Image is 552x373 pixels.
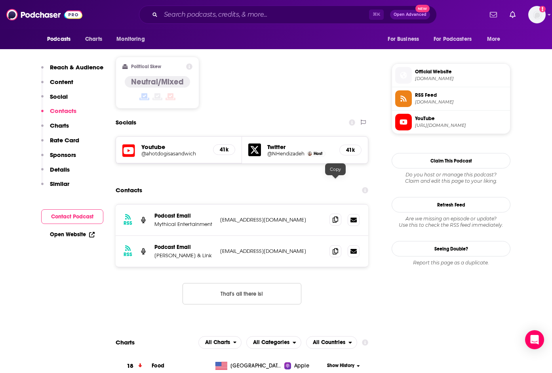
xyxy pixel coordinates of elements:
p: Sponsors [50,151,76,159]
div: Copy [325,163,346,175]
button: Nothing here. [183,283,301,304]
div: Search podcasts, credits, & more... [139,6,437,24]
img: User Profile [528,6,546,23]
p: Mythical Entertainment [154,221,214,228]
button: open menu [382,32,429,47]
a: Open Website [50,231,95,238]
button: open menu [482,32,510,47]
a: Official Website[DOMAIN_NAME] [395,67,507,84]
button: Contacts [41,107,76,122]
button: open menu [111,32,155,47]
button: open menu [42,32,81,47]
a: Show notifications dropdown [487,8,500,21]
div: Are we missing an episode or update? Use this to check the RSS feed immediately. [392,216,510,228]
span: Host [314,151,322,156]
div: Report this page as a duplicate. [392,260,510,266]
span: United States [230,362,282,370]
p: Similar [50,180,69,187]
p: Details [50,166,70,173]
p: Charts [50,122,69,129]
a: @ahotdogisasandwich [141,151,207,157]
button: Contact Podcast [41,209,103,224]
h4: Neutral/Mixed [131,77,184,87]
button: Show profile menu [528,6,546,23]
h2: Countries [306,336,357,349]
span: Monitoring [116,34,145,45]
h2: Contacts [116,183,142,198]
a: Charts [80,32,107,47]
p: [EMAIL_ADDRESS][DOMAIN_NAME] [220,248,323,254]
h2: Political Skew [131,64,161,69]
h2: Categories [246,336,301,349]
p: [EMAIL_ADDRESS][DOMAIN_NAME] [220,216,323,223]
h2: Charts [116,339,135,346]
button: open menu [428,32,483,47]
span: Apple [294,362,309,370]
button: open menu [306,336,357,349]
span: Logged in as sarahhallprinc [528,6,546,23]
a: Food [152,362,164,369]
button: Rate Card [41,136,79,151]
span: Show History [327,362,354,369]
button: Open AdvancedNew [390,10,430,19]
button: Sponsors [41,151,76,166]
p: Social [50,93,68,100]
button: Content [41,78,73,93]
h2: Socials [116,115,136,130]
button: Show History [325,362,363,369]
h3: RSS [124,251,132,258]
a: Show notifications dropdown [506,8,519,21]
button: open menu [198,336,242,349]
p: Reach & Audience [50,63,103,71]
span: YouTube [415,115,507,122]
input: Search podcasts, credits, & more... [161,8,369,21]
span: RSS Feed [415,92,507,99]
button: Similar [41,180,69,195]
h2: Platforms [198,336,242,349]
h3: 18 [127,362,133,371]
h5: 41k [220,146,228,153]
a: Seeing Double? [392,241,510,256]
a: [GEOGRAPHIC_DATA] [212,362,285,370]
span: More [487,34,501,45]
img: Podchaser - Follow, Share and Rate Podcasts [6,7,82,22]
p: Podcast Email [154,244,214,251]
p: Podcast Email [154,212,214,219]
p: Content [50,78,73,86]
button: Reach & Audience [41,63,103,78]
a: Apple [284,362,324,370]
svg: Add a profile image [539,6,546,12]
span: New [415,5,430,12]
span: Official Website [415,68,507,75]
span: Charts [85,34,102,45]
button: Refresh Feed [392,197,510,212]
button: open menu [246,336,301,349]
span: All Charts [205,340,230,345]
span: Open Advanced [394,13,426,17]
h5: 41k [346,147,355,153]
button: Social [41,93,68,107]
span: mythicalkitchen.com [415,76,507,82]
span: Podcasts [47,34,70,45]
span: All Categories [253,340,289,345]
button: Details [41,166,70,180]
button: Charts [41,122,69,136]
h5: Youtube [141,143,207,151]
h3: RSS [124,220,132,226]
button: Claim This Podcast [392,153,510,168]
p: [PERSON_NAME] & Link [154,252,214,259]
span: ⌘ K [369,10,384,20]
h5: Twitter [267,143,333,151]
a: RSS Feed[DOMAIN_NAME] [395,90,507,107]
a: @NHendizadeh [267,151,305,157]
span: For Business [388,34,419,45]
span: All Countries [313,340,345,345]
span: For Podcasters [434,34,472,45]
div: Claim and edit this page to your liking. [392,172,510,184]
span: https://www.youtube.com/@ahotdogisasandwich [415,122,507,128]
a: YouTube[URL][DOMAIN_NAME] [395,114,507,130]
span: Do you host or manage this podcast? [392,172,510,178]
